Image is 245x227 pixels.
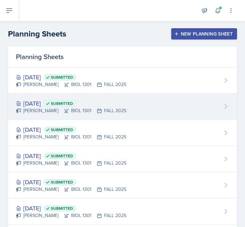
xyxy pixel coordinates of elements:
[16,107,126,114] div: [PERSON_NAME] BIOL 1301 FALL 2025
[176,31,233,37] div: New Planning Sheet
[16,81,126,88] div: [PERSON_NAME] BIOL 1301 FALL 2025
[51,75,73,80] span: Submitted
[8,46,237,67] div: Planning Sheets
[8,172,237,198] a: [DATE] Submitted [PERSON_NAME]BIOL 1301FALL 2025
[16,160,126,167] div: [PERSON_NAME] BIOL 1301 FALL 2025
[16,151,126,160] div: [DATE]
[16,212,126,219] div: [PERSON_NAME] BIOL 1301 FALL 2025
[8,94,237,120] a: [DATE] Submitted [PERSON_NAME]BIOL 1301FALL 2025
[16,73,126,82] div: [DATE]
[16,204,126,213] div: [DATE]
[171,28,237,39] button: New Planning Sheet
[8,120,237,146] a: [DATE] Submitted [PERSON_NAME]BIOL 1301FALL 2025
[8,67,237,94] a: [DATE] Submitted [PERSON_NAME]BIOL 1301FALL 2025
[51,180,73,185] span: Submitted
[16,99,126,108] div: [DATE]
[16,125,126,134] div: [DATE]
[8,146,237,172] a: [DATE] Submitted [PERSON_NAME]BIOL 1301FALL 2025
[16,178,126,187] div: [DATE]
[51,127,73,132] span: Submitted
[16,186,126,193] div: [PERSON_NAME] BIOL 1301 FALL 2025
[51,206,73,211] span: Submitted
[16,133,126,140] div: [PERSON_NAME] BIOL 1301 FALL 2025
[51,153,73,159] span: Submitted
[8,28,66,40] h2: Planning Sheets
[51,101,73,106] span: Submitted
[8,198,237,225] a: [DATE] Submitted [PERSON_NAME]BIOL 1301FALL 2025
